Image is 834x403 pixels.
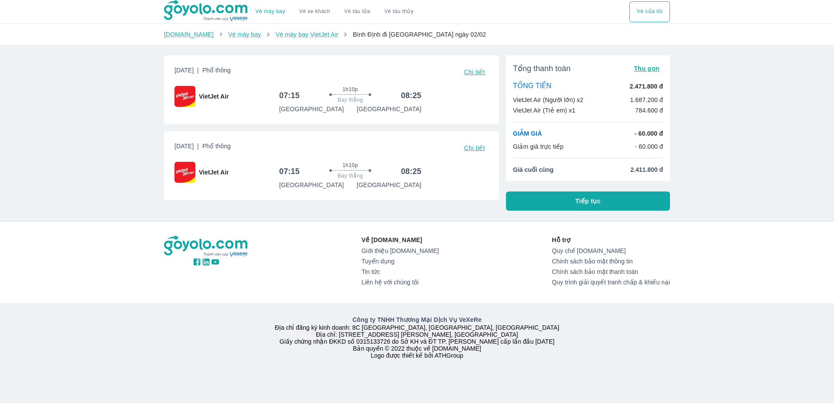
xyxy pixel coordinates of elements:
a: [DOMAIN_NAME] [164,31,214,38]
p: - 60.000 đ [635,129,663,138]
span: Phổ thông [202,67,231,74]
a: Tuyển dụng [362,258,439,265]
p: Giảm giá trực tiếp [513,142,564,151]
span: Thu gọn [634,65,660,72]
a: Tin tức [362,268,439,275]
p: VietJet Air (Người lớn) x2 [513,96,583,104]
span: | [197,143,199,150]
p: Về [DOMAIN_NAME] [362,236,439,244]
p: 2.471.800 đ [630,82,663,91]
span: Bay thẳng [338,96,363,103]
a: Quy trình giải quyết tranh chấp & khiếu nại [552,279,670,286]
button: Chi tiết [461,66,489,78]
a: Vé tàu lửa [337,1,377,22]
span: Bình Định đi [GEOGRAPHIC_DATA] ngày 02/02 [353,31,486,38]
h6: 08:25 [401,166,421,177]
h6: 07:15 [279,90,300,101]
div: Địa chỉ đăng ký kinh doanh: 8C [GEOGRAPHIC_DATA], [GEOGRAPHIC_DATA], [GEOGRAPHIC_DATA] Địa chỉ: [... [159,315,675,359]
a: Giới thiệu [DOMAIN_NAME] [362,247,439,254]
button: Tiếp tục [506,191,670,211]
span: 2.411.800 đ [630,165,663,174]
p: Công ty TNHH Thương Mại Dịch Vụ VeXeRe [166,315,668,324]
span: Tiếp tục [575,197,601,205]
nav: breadcrumb [164,30,670,39]
div: choose transportation mode [629,1,670,22]
button: Vé tàu thủy [377,1,420,22]
button: Chi tiết [461,142,489,154]
span: Chi tiết [464,144,485,151]
span: 1h10p [342,86,358,93]
button: Vé của tôi [629,1,670,22]
div: choose transportation mode [249,1,420,22]
a: Liên hệ với chúng tôi [362,279,439,286]
p: GIẢM GIÁ [513,129,542,138]
span: Bay thẳng [338,172,363,179]
span: [DATE] [174,142,231,154]
a: Vé xe khách [299,8,330,15]
span: 1h10p [342,162,358,169]
p: [GEOGRAPHIC_DATA] [357,105,421,113]
span: VietJet Air [199,168,229,177]
span: VietJet Air [199,92,229,101]
span: Tổng thanh toán [513,63,571,74]
span: Giá cuối cùng [513,165,554,174]
a: Quy chế [DOMAIN_NAME] [552,247,670,254]
a: Vé máy bay [228,31,261,38]
p: TỔNG TIỀN [513,82,551,91]
a: Chính sách bảo mật thanh toán [552,268,670,275]
span: Phổ thông [202,143,231,150]
p: - 60.000 đ [635,142,663,151]
p: 784.600 đ [635,106,663,115]
span: [DATE] [174,66,231,78]
a: Vé máy bay [256,8,285,15]
h6: 08:25 [401,90,421,101]
span: Chi tiết [464,68,485,75]
h6: 07:15 [279,166,300,177]
a: Vé máy bay VietJet Air [276,31,338,38]
p: [GEOGRAPHIC_DATA] [357,181,421,189]
p: VietJet Air (Trẻ em) x1 [513,106,575,115]
a: Chính sách bảo mật thông tin [552,258,670,265]
p: Hỗ trợ [552,236,670,244]
p: [GEOGRAPHIC_DATA] [279,105,344,113]
span: | [197,67,199,74]
img: logo [164,236,249,257]
p: 1.687.200 đ [630,96,663,104]
button: Thu gọn [630,62,663,75]
p: [GEOGRAPHIC_DATA] [279,181,344,189]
